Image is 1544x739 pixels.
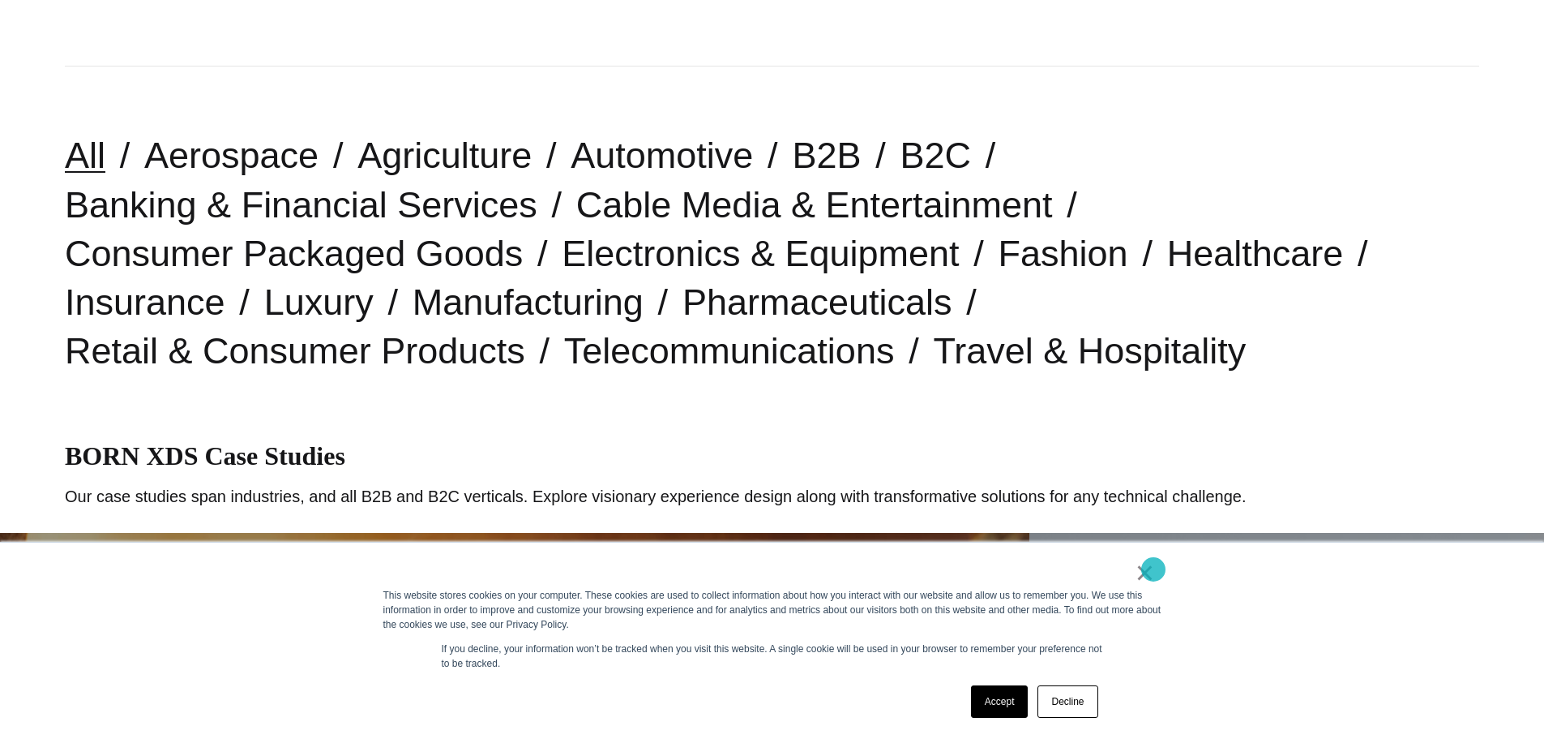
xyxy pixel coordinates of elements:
[65,184,537,226] a: Banking & Financial Services
[900,135,971,176] a: B2C
[971,685,1029,718] a: Accept
[792,135,861,176] a: B2B
[562,233,959,274] a: Electronics & Equipment
[357,135,532,176] a: Agriculture
[264,281,374,323] a: Luxury
[576,184,1053,226] a: Cable Media & Entertainment
[65,330,525,372] a: Retail & Consumer Products
[442,642,1103,671] p: If you decline, your information won’t be tracked when you visit this website. A single cookie wi...
[571,135,753,176] a: Automotive
[144,135,319,176] a: Aerospace
[65,441,1479,471] h1: BORN XDS Case Studies
[1136,565,1155,580] a: ×
[1037,685,1097,718] a: Decline
[65,484,1479,509] p: Our case studies span industries, and all B2B and B2C verticals. Explore visionary experience des...
[564,330,895,372] a: Telecommunications
[413,281,644,323] a: Manufacturing
[65,135,105,176] a: All
[383,588,1161,632] div: This website stores cookies on your computer. These cookies are used to collect information about...
[933,330,1246,372] a: Travel & Hospitality
[999,233,1128,274] a: Fashion
[65,233,523,274] a: Consumer Packaged Goods
[65,281,225,323] a: Insurance
[1167,233,1344,274] a: Healthcare
[682,281,952,323] a: Pharmaceuticals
